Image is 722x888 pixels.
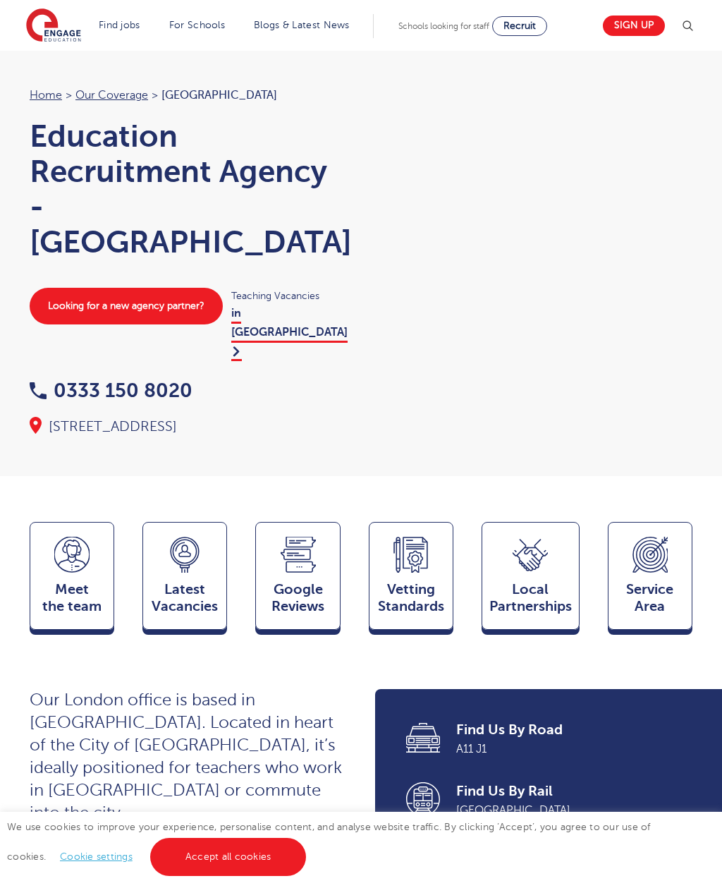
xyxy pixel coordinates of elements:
[616,581,685,615] span: Service Area
[30,288,223,324] a: Looking for a new agency partner?
[30,379,192,401] a: 0333 150 8020
[30,86,347,104] nav: breadcrumb
[503,20,536,31] span: Recruit
[30,691,342,822] span: Our London office is based in [GEOGRAPHIC_DATA]. Located in heart of the City of [GEOGRAPHIC_DATA...
[608,522,692,636] a: ServiceArea
[603,16,665,36] a: Sign up
[231,288,347,304] span: Teaching Vacancies
[26,8,81,44] img: Engage Education
[152,89,158,102] span: >
[30,118,347,260] h1: Education Recruitment Agency - [GEOGRAPHIC_DATA]
[377,581,446,615] span: Vetting Standards
[169,20,225,30] a: For Schools
[7,822,651,862] span: We use cookies to improve your experience, personalise content, and analyse website traffic. By c...
[150,581,219,615] span: Latest Vacancies
[30,417,347,437] div: [STREET_ADDRESS]
[482,522,580,636] a: Local Partnerships
[30,522,114,636] a: Meetthe team
[255,522,340,636] a: GoogleReviews
[489,581,572,615] span: Local Partnerships
[37,581,106,615] span: Meet the team
[398,21,489,31] span: Schools looking for staff
[75,89,148,102] a: Our coverage
[150,838,307,876] a: Accept all cookies
[60,851,133,862] a: Cookie settings
[30,89,62,102] a: Home
[231,307,348,361] a: in [GEOGRAPHIC_DATA]
[254,20,350,30] a: Blogs & Latest News
[263,581,332,615] span: Google Reviews
[99,20,140,30] a: Find jobs
[492,16,547,36] a: Recruit
[369,522,453,636] a: VettingStandards
[66,89,72,102] span: >
[142,522,227,636] a: LatestVacancies
[161,89,277,102] span: [GEOGRAPHIC_DATA]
